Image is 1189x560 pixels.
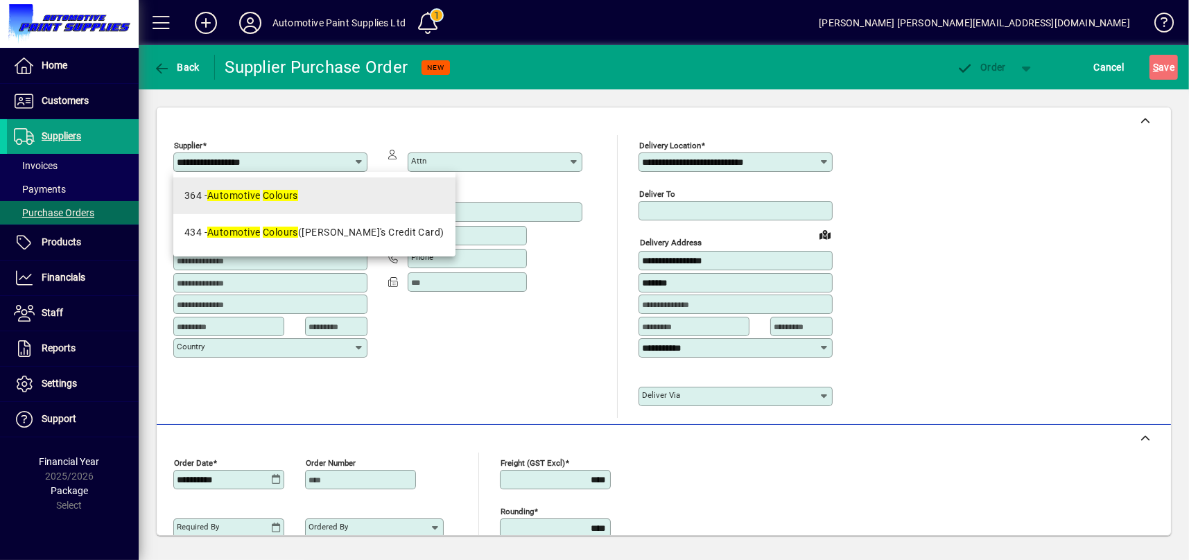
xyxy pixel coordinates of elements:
mat-label: Delivery Location [639,141,701,150]
span: NEW [427,63,444,72]
a: Payments [7,177,139,201]
div: Automotive Paint Supplies Ltd [272,12,406,34]
a: Staff [7,296,139,331]
div: [PERSON_NAME] [PERSON_NAME][EMAIL_ADDRESS][DOMAIN_NAME] [819,12,1130,34]
span: Cancel [1094,56,1125,78]
mat-option: 364 - Automotive Colours [173,177,455,214]
span: Customers [42,95,89,106]
a: Support [7,402,139,437]
button: Profile [228,10,272,35]
mat-label: Attn [411,156,426,166]
em: Automotive [207,227,260,238]
span: Home [42,60,67,71]
div: 434 - ([PERSON_NAME]'s Credit Card) [184,225,444,240]
a: Purchase Orders [7,201,139,225]
span: ave [1153,56,1174,78]
span: Back [153,62,200,73]
a: Invoices [7,154,139,177]
span: Order [957,62,1006,73]
mat-label: Phone [411,252,433,262]
span: Reports [42,342,76,353]
mat-label: Deliver via [642,390,680,400]
mat-label: Deliver To [639,189,675,199]
mat-label: Freight (GST excl) [501,457,565,467]
app-page-header-button: Back [139,55,215,80]
em: Colours [263,227,298,238]
mat-label: Rounding [501,506,534,516]
span: Purchase Orders [14,207,94,218]
mat-label: Order number [306,457,356,467]
a: Home [7,49,139,83]
mat-label: Required by [177,522,219,532]
mat-label: Order date [174,457,213,467]
span: Staff [42,307,63,318]
em: Colours [263,190,298,201]
span: S [1153,62,1158,73]
a: Products [7,225,139,260]
mat-label: Ordered by [309,522,348,532]
button: Save [1149,55,1178,80]
a: Knowledge Base [1144,3,1172,48]
div: 364 - [184,189,298,203]
span: Payments [14,184,66,195]
span: Settings [42,378,77,389]
em: Automotive [207,190,260,201]
div: Supplier Purchase Order [225,56,408,78]
a: Financials [7,261,139,295]
span: Products [42,236,81,247]
span: Financials [42,272,85,283]
a: Customers [7,84,139,119]
span: Package [51,485,88,496]
a: Settings [7,367,139,401]
span: Financial Year [40,456,100,467]
a: View on map [814,223,836,245]
button: Cancel [1091,55,1128,80]
mat-label: Supplier [174,141,202,150]
button: Back [150,55,203,80]
button: Add [184,10,228,35]
mat-option: 434 - Automotive Colours (Dave's Credit Card) [173,214,455,251]
a: Reports [7,331,139,366]
span: Support [42,413,76,424]
span: Suppliers [42,130,81,141]
button: Order [950,55,1013,80]
span: Invoices [14,160,58,171]
mat-label: Country [177,342,205,351]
